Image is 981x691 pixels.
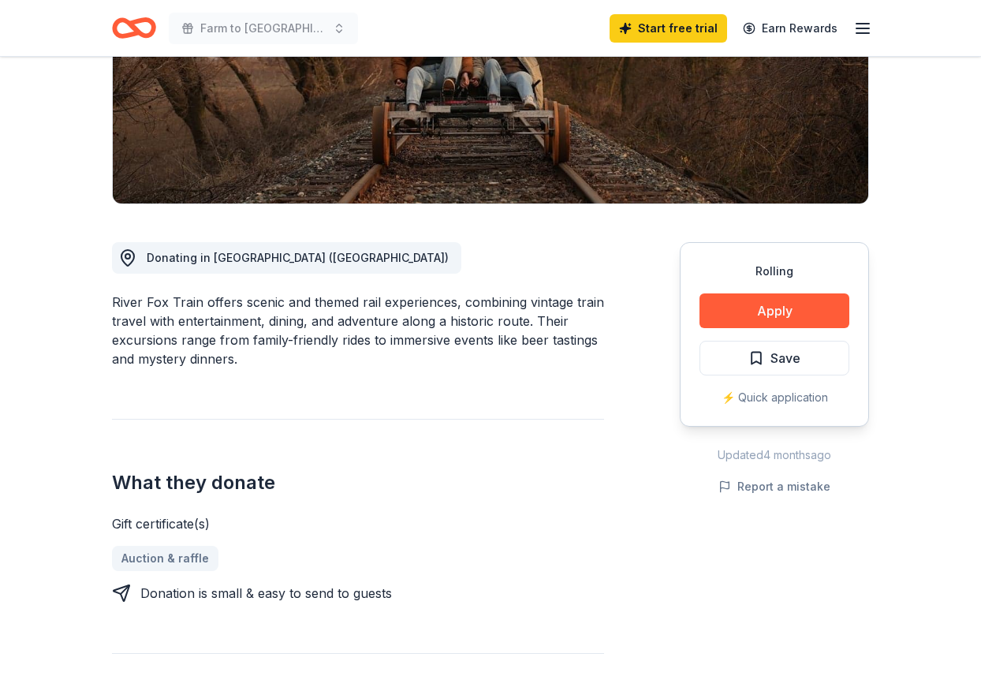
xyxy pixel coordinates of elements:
[169,13,358,44] button: Farm to [GEOGRAPHIC_DATA]
[112,470,604,495] h2: What they donate
[112,9,156,47] a: Home
[699,341,849,375] button: Save
[733,14,847,43] a: Earn Rewards
[112,293,604,368] div: River Fox Train offers scenic and themed rail experiences, combining vintage train travel with en...
[770,348,800,368] span: Save
[699,262,849,281] div: Rolling
[699,293,849,328] button: Apply
[718,477,830,496] button: Report a mistake
[112,514,604,533] div: Gift certificate(s)
[112,546,218,571] a: Auction & raffle
[699,388,849,407] div: ⚡️ Quick application
[680,446,869,465] div: Updated 4 months ago
[200,19,326,38] span: Farm to [GEOGRAPHIC_DATA]
[610,14,727,43] a: Start free trial
[140,584,392,603] div: Donation is small & easy to send to guests
[147,251,449,264] span: Donating in [GEOGRAPHIC_DATA] ([GEOGRAPHIC_DATA])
